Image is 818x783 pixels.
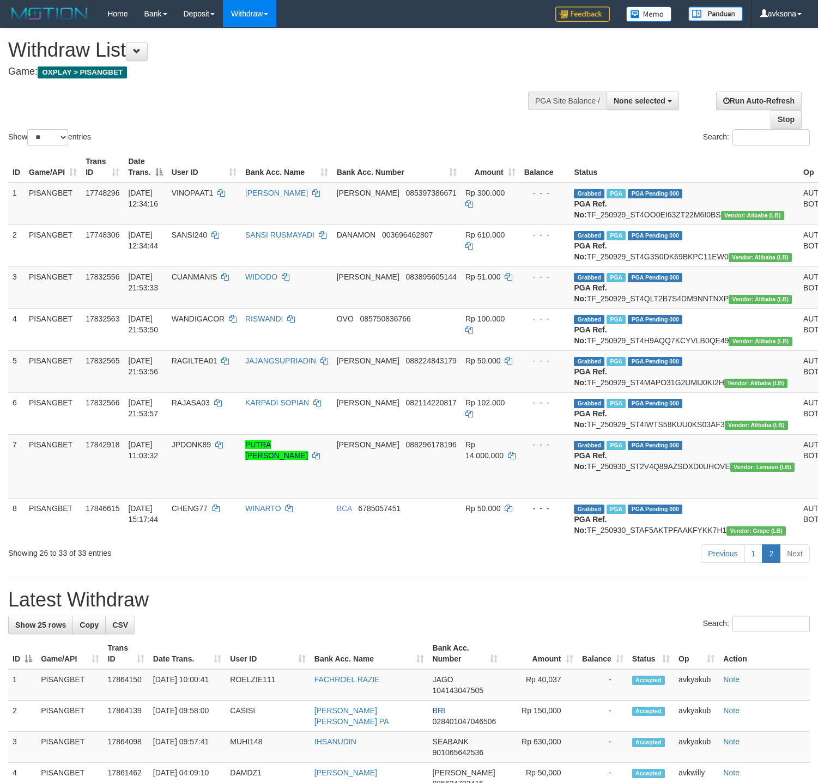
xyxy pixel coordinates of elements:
input: Search: [732,616,810,632]
span: [DATE] 21:53:57 [128,398,158,418]
span: Vendor URL: https://dashboard.q2checkout.com/secure [725,421,788,430]
span: Copy 088224843179 to clipboard [405,356,456,365]
th: Game/API: activate to sort column ascending [37,638,103,669]
span: Grabbed [574,231,604,240]
span: 17832565 [86,356,119,365]
span: JPDONK89 [172,440,211,449]
td: PISANGBET [37,669,103,701]
span: Marked by avknovia [607,357,626,366]
span: Accepted [632,707,665,716]
td: [DATE] 09:57:41 [149,732,226,763]
span: SANSI240 [172,230,207,239]
button: None selected [607,92,679,110]
a: KARPADI SOPIAN [245,398,309,407]
span: Marked by avkvina [607,441,626,450]
a: RISWANDI [245,314,283,323]
td: 1 [8,183,25,225]
span: [PERSON_NAME] [337,398,399,407]
div: - - - [524,229,566,240]
span: Copy 003696462807 to clipboard [382,230,433,239]
b: PGA Ref. No: [574,241,607,261]
td: 17864098 [104,732,149,763]
span: Grabbed [574,315,604,324]
th: Date Trans.: activate to sort column descending [124,151,167,183]
td: PISANGBET [25,224,81,266]
a: SANSI RUSMAYADI [245,230,314,239]
a: Note [723,768,740,777]
span: Copy 083895605144 to clipboard [405,272,456,281]
span: Copy 082114220817 to clipboard [405,398,456,407]
td: - [578,701,628,732]
span: Grabbed [574,505,604,514]
th: Bank Acc. Name: activate to sort column ascending [310,638,428,669]
td: Rp 630,000 [502,732,577,763]
span: JAGO [433,675,453,684]
b: PGA Ref. No: [574,325,607,345]
td: PISANGBET [25,308,81,350]
th: Bank Acc. Number: activate to sort column ascending [332,151,461,183]
span: Vendor URL: https://dashboard.q2checkout.com/secure [721,211,784,220]
input: Search: [732,129,810,145]
span: Marked by avksona [607,505,626,514]
span: Vendor URL: https://dashboard.q2checkout.com/secure [729,295,792,304]
th: Trans ID: activate to sort column ascending [104,638,149,669]
th: Balance: activate to sort column ascending [578,638,628,669]
div: PGA Site Balance / [528,92,607,110]
a: 1 [744,544,763,563]
a: 2 [762,544,780,563]
th: Game/API: activate to sort column ascending [25,151,81,183]
span: PGA Pending [628,273,682,282]
a: IHSANUDIN [314,737,356,746]
span: Rp 50.000 [465,356,501,365]
span: Copy 028401047046506 to clipboard [433,717,496,726]
span: VINOPAAT1 [172,189,214,197]
span: [PERSON_NAME] [337,189,399,197]
span: Copy 088296178196 to clipboard [405,440,456,449]
span: Rp 50.000 [465,504,501,513]
td: - [578,669,628,701]
a: FACHROEL RAZIE [314,675,380,684]
b: PGA Ref. No: [574,367,607,387]
a: JAJANGSUPRIADIN [245,356,316,365]
span: [DATE] 15:17:44 [128,504,158,524]
a: WIDODO [245,272,277,281]
th: Amount: activate to sort column ascending [461,151,520,183]
span: [DATE] 21:53:50 [128,314,158,334]
a: WINARTO [245,504,281,513]
td: - [578,732,628,763]
b: PGA Ref. No: [574,515,607,535]
span: OXPLAY > PISANGBET [38,66,127,78]
b: PGA Ref. No: [574,451,607,471]
span: PGA Pending [628,189,682,198]
span: CHENG77 [172,504,208,513]
th: User ID: activate to sort column ascending [167,151,241,183]
div: - - - [524,397,566,408]
span: [PERSON_NAME] [337,356,399,365]
span: Marked by avknovia [607,399,626,408]
span: 17832556 [86,272,119,281]
span: Copy 085750836766 to clipboard [360,314,410,323]
th: Action [719,638,810,669]
span: [PERSON_NAME] [337,440,399,449]
span: SEABANK [433,737,469,746]
span: 17748296 [86,189,119,197]
td: 3 [8,732,37,763]
th: ID [8,151,25,183]
td: PISANGBET [37,701,103,732]
img: MOTION_logo.png [8,5,91,22]
span: PGA Pending [628,231,682,240]
span: [DATE] 11:03:32 [128,440,158,460]
span: CUANMANIS [172,272,217,281]
td: TF_250929_ST4G3S0DK69BKPC11EW0 [569,224,799,266]
span: Marked by avknovia [607,315,626,324]
td: 8 [8,498,25,540]
span: 17832566 [86,398,119,407]
span: Grabbed [574,441,604,450]
label: Search: [703,616,810,632]
td: TF_250929_ST4OO0EI63ZT22M6I0BS [569,183,799,225]
span: Vendor URL: https://dashboard.q2checkout.com/secure [726,526,786,536]
a: Copy [72,616,106,634]
h4: Game: [8,66,535,77]
td: PISANGBET [37,732,103,763]
td: CASISI [226,701,310,732]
